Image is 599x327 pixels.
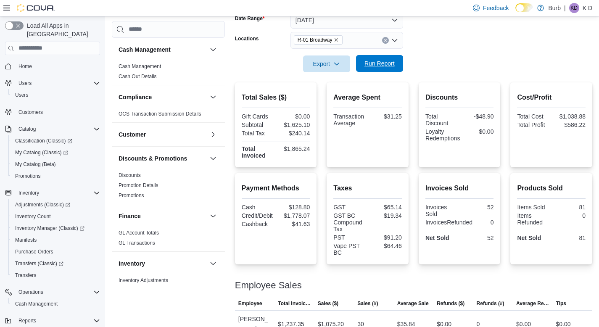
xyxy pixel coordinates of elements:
span: Cash Management [15,301,58,307]
div: Total Tax [242,130,274,137]
div: GST BC Compound Tax [333,212,366,232]
span: Cash Management [12,299,100,309]
div: Cashback [242,221,274,227]
div: 0 [553,212,586,219]
button: Reports [2,315,103,327]
a: Cash Out Details [119,74,157,79]
div: PST [333,234,366,241]
button: Inventory [119,259,206,268]
span: My Catalog (Beta) [12,159,100,169]
a: Inventory Count [12,211,54,222]
button: Cash Management [8,298,103,310]
span: Inventory Manager (Classic) [15,225,84,232]
h2: Invoices Sold [425,183,494,193]
h2: Products Sold [517,183,586,193]
a: Inventory Adjustments [119,277,168,283]
h2: Discounts [425,92,494,103]
span: Inventory Count [12,211,100,222]
span: GL Account Totals [119,229,159,236]
h3: Discounts & Promotions [119,154,187,163]
button: Promotions [8,170,103,182]
h3: Inventory [119,259,145,268]
button: My Catalog (Beta) [8,158,103,170]
div: $64.46 [369,243,402,249]
div: Total Profit [517,121,549,128]
h2: Cost/Profit [517,92,586,103]
div: 0 [476,219,493,226]
span: Discounts [119,172,141,179]
div: $0.00 [277,113,310,120]
div: GST [333,204,366,211]
div: K D [569,3,579,13]
h3: Employee Sales [235,280,302,290]
a: My Catalog (Beta) [12,159,59,169]
button: Customers [2,106,103,118]
button: Clear input [382,37,389,44]
span: Promotions [15,173,41,179]
span: Load All Apps in [GEOGRAPHIC_DATA] [24,21,100,38]
span: Classification (Classic) [12,136,100,146]
h2: Taxes [333,183,402,193]
div: $1,865.24 [277,145,310,152]
button: Reports [15,316,40,326]
span: Users [12,90,100,100]
button: Inventory [15,188,42,198]
span: Purchase Orders [15,248,53,255]
div: -$48.90 [461,113,493,120]
span: My Catalog (Beta) [15,161,56,168]
button: Catalog [2,123,103,135]
span: Total Invoiced [278,300,311,307]
button: Customer [119,130,206,139]
span: Average Sale [397,300,429,307]
span: Feedback [483,4,509,12]
span: Export [308,55,345,72]
a: Transfers [12,270,40,280]
strong: Total Invoiced [242,145,266,159]
div: $31.25 [369,113,402,120]
div: 52 [461,235,493,241]
div: Cash Management [112,61,225,85]
div: Finance [112,228,225,251]
span: Sales (#) [357,300,378,307]
div: $91.20 [369,234,402,241]
div: $1,038.88 [553,113,586,120]
button: Purchase Orders [8,246,103,258]
div: Total Discount [425,113,458,127]
a: Adjustments (Classic) [12,200,74,210]
a: Users [12,90,32,100]
button: Cash Management [119,45,206,54]
div: InvoicesRefunded [425,219,472,226]
div: Transaction Average [333,113,366,127]
button: Inventory [2,187,103,199]
div: Subtotal [242,121,274,128]
button: Transfers [8,269,103,281]
a: Purchase Orders [12,247,57,257]
a: Promotions [119,193,144,198]
span: Inventory [15,188,100,198]
div: Discounts & Promotions [112,170,225,204]
h2: Average Spent [333,92,402,103]
span: Customers [15,107,100,117]
span: GL Transactions [119,240,155,246]
span: Operations [18,289,43,295]
button: Finance [119,212,206,220]
button: Users [8,89,103,101]
input: Dark Mode [515,3,533,12]
button: Users [2,77,103,89]
span: Transfers [15,272,36,279]
span: My Catalog (Classic) [12,148,100,158]
div: Invoices Sold [425,204,458,217]
span: KD [570,3,578,13]
div: 52 [461,204,493,211]
div: Loyalty Redemptions [425,128,460,142]
h3: Cash Management [119,45,171,54]
span: Users [18,80,32,87]
h3: Customer [119,130,146,139]
a: Manifests [12,235,40,245]
button: Discounts & Promotions [208,153,218,163]
span: Run Report [364,59,395,68]
button: Remove R-01 Broadway from selection in this group [334,37,339,42]
span: R-01 Broadway [298,36,332,44]
span: Catalog [18,126,36,132]
button: Open list of options [391,37,398,44]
